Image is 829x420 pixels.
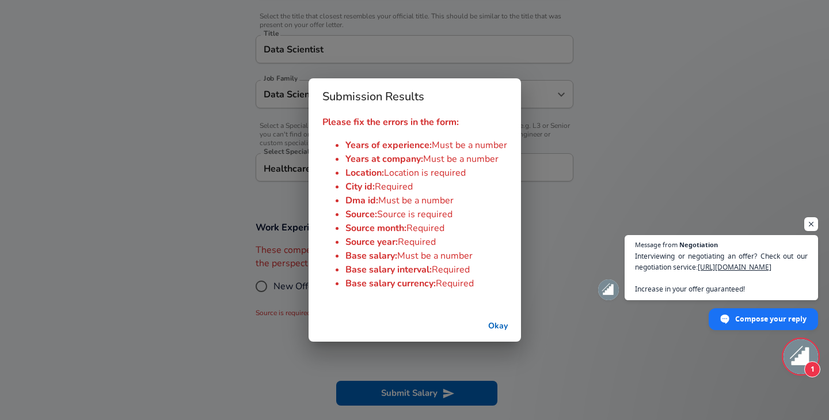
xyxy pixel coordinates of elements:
span: Must be a number [397,249,473,262]
span: Years at company : [345,153,423,165]
button: successful-submission-button [480,316,516,337]
span: Location is required [384,167,466,179]
span: Source month : [345,222,406,234]
span: Base salary : [345,249,397,262]
span: Must be a number [432,139,507,152]
span: Required [436,277,474,290]
span: Required [398,236,436,248]
strong: Please fix the errors in the form: [322,116,459,128]
span: Source is required [377,208,452,221]
h2: Submission Results [309,78,521,115]
span: Negotiation [679,241,718,248]
div: Open chat [784,339,818,374]
span: Required [406,222,444,234]
span: Must be a number [423,153,499,165]
span: 1 [804,361,820,377]
span: Compose your reply [735,309,807,329]
span: Interviewing or negotiating an offer? Check out our negotiation service: Increase in your offer g... [635,251,808,294]
span: Location : [345,167,384,179]
span: Dma id : [345,194,378,207]
span: Source year : [345,236,398,248]
span: Message from [635,241,678,248]
span: Years of experience : [345,139,432,152]
span: Required [375,180,413,193]
span: Base salary currency : [345,277,436,290]
span: Source : [345,208,377,221]
span: Must be a number [378,194,454,207]
span: Required [432,263,470,276]
span: City id : [345,180,375,193]
span: Base salary interval : [345,263,432,276]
